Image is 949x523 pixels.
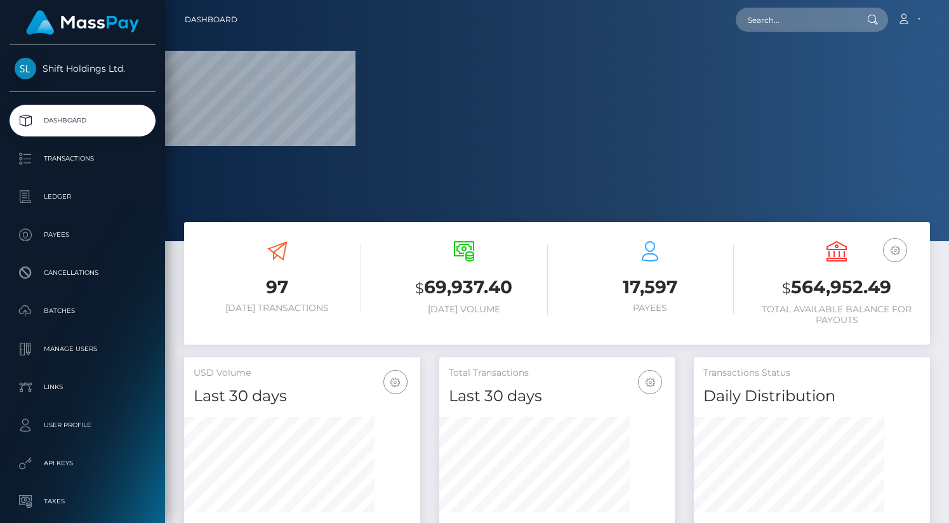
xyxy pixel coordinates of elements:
h3: 69,937.40 [380,275,548,301]
h6: Total Available Balance for Payouts [753,304,920,326]
p: Taxes [15,492,150,511]
img: MassPay Logo [26,10,139,35]
a: Taxes [10,486,156,517]
a: Links [10,371,156,403]
a: Manage Users [10,333,156,365]
a: Batches [10,295,156,327]
a: Payees [10,219,156,251]
h3: 564,952.49 [753,275,920,301]
h6: [DATE] Volume [380,304,548,315]
p: Cancellations [15,263,150,282]
p: Batches [15,301,150,321]
a: API Keys [10,447,156,479]
h5: Total Transactions [449,367,666,380]
small: $ [782,279,791,297]
img: Shift Holdings Ltd. [15,58,36,79]
h5: USD Volume [194,367,411,380]
h3: 17,597 [567,275,734,300]
p: Ledger [15,187,150,206]
input: Search... [736,8,855,32]
h3: 97 [194,275,361,300]
h4: Last 30 days [449,385,666,407]
a: Transactions [10,143,156,175]
h5: Transactions Status [703,367,920,380]
p: Payees [15,225,150,244]
a: Dashboard [185,6,237,33]
h6: Payees [567,303,734,314]
p: Transactions [15,149,150,168]
h4: Daily Distribution [703,385,920,407]
a: Cancellations [10,257,156,289]
p: Manage Users [15,340,150,359]
small: $ [415,279,424,297]
a: Ledger [10,181,156,213]
h6: [DATE] Transactions [194,303,361,314]
p: Dashboard [15,111,150,130]
p: Links [15,378,150,397]
a: User Profile [10,409,156,441]
p: API Keys [15,454,150,473]
h4: Last 30 days [194,385,411,407]
p: User Profile [15,416,150,435]
span: Shift Holdings Ltd. [10,63,156,74]
a: Dashboard [10,105,156,136]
